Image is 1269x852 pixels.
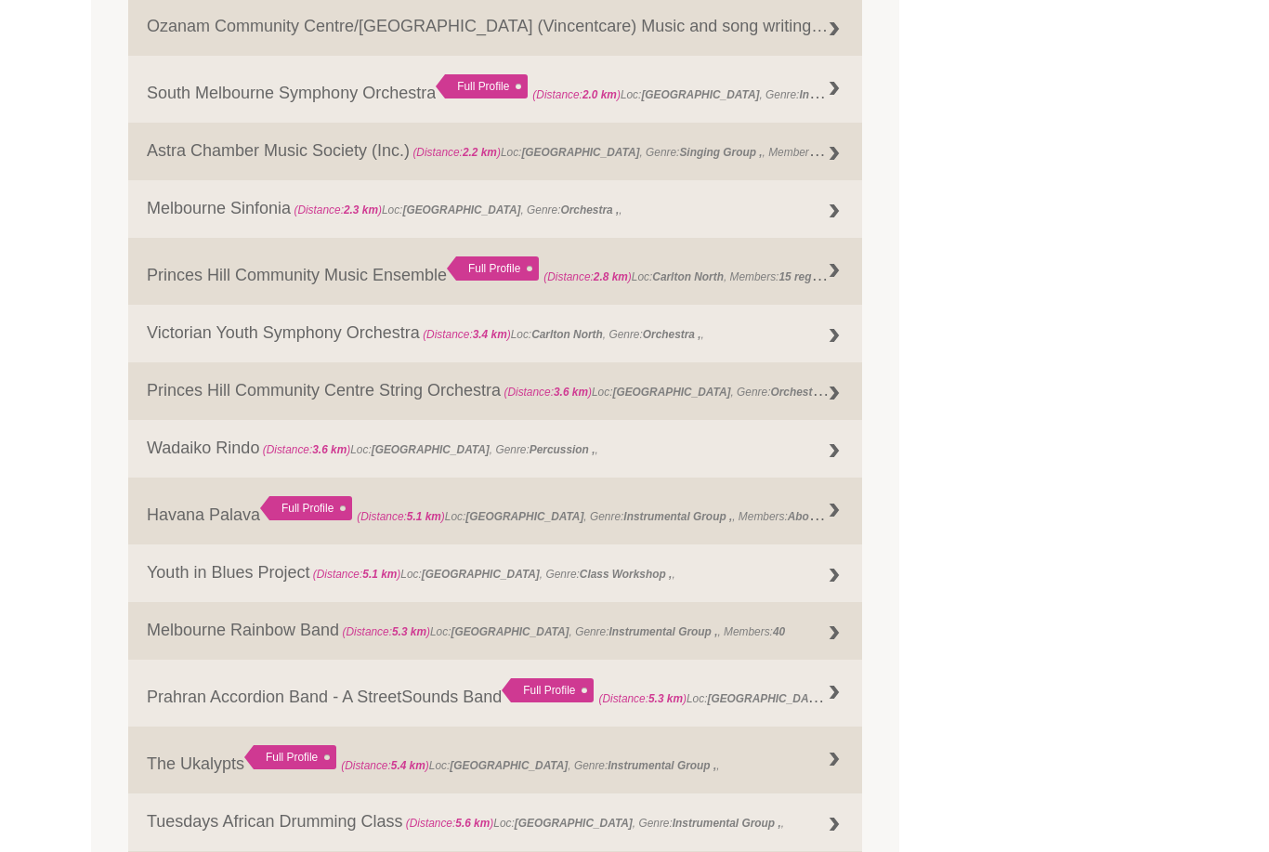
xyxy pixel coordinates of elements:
span: (Distance: ) [598,693,687,706]
a: Youth in Blues Project (Distance:5.1 km)Loc:[GEOGRAPHIC_DATA], Genre:Class Workshop ,, [128,545,862,603]
a: Princes Hill Community Music Ensemble Full Profile (Distance:2.8 km)Loc:Carlton North, Members:15... [128,239,862,306]
strong: 5.1 km [407,511,441,524]
strong: [GEOGRAPHIC_DATA] [515,818,633,831]
strong: [GEOGRAPHIC_DATA] [422,569,540,582]
a: Prahran Accordion Band - A StreetSounds Band Full Profile (Distance:5.3 km)Loc:[GEOGRAPHIC_DATA],... [128,661,862,727]
strong: Orchestra , [643,329,701,342]
strong: Orchestra , [560,204,619,217]
span: (Distance: ) [313,569,401,582]
strong: [GEOGRAPHIC_DATA] [612,387,730,400]
strong: [GEOGRAPHIC_DATA] [707,688,825,707]
strong: 2.8 km [594,271,628,284]
strong: [GEOGRAPHIC_DATA] [450,760,568,773]
strong: 5.1 km [362,569,397,582]
strong: Orchestra , [770,382,829,400]
strong: Instrumental Group , [673,818,781,831]
strong: Instrumental Group , [608,760,716,773]
strong: 5.3 km [392,626,426,639]
strong: [GEOGRAPHIC_DATA] [641,89,759,102]
a: Victorian Youth Symphony Orchestra (Distance:3.4 km)Loc:Carlton North, Genre:Orchestra ,, [128,306,862,363]
span: (Distance: ) [504,387,592,400]
a: South Melbourne Symphony Orchestra Full Profile (Distance:2.0 km)Loc:[GEOGRAPHIC_DATA], Genre:Ins... [128,57,862,124]
span: (Distance: ) [342,626,430,639]
strong: 2.2 km [463,147,497,160]
strong: 5.4 km [391,760,425,773]
span: (Distance: ) [341,760,429,773]
strong: Instrumental Group , [609,626,718,639]
a: Wadaiko Rindo (Distance:3.6 km)Loc:[GEOGRAPHIC_DATA], Genre:Percussion ,, [128,421,862,478]
a: Melbourne Sinfonia (Distance:2.3 km)Loc:[GEOGRAPHIC_DATA], Genre:Orchestra ,, [128,181,862,239]
span: Loc: , Genre: , Members: [598,688,1041,707]
span: (Distance: ) [357,511,445,524]
strong: [GEOGRAPHIC_DATA] [372,444,490,457]
span: (Distance: ) [543,271,632,284]
span: Loc: , Genre: , [259,444,597,457]
span: (Distance: ) [423,329,511,342]
span: (Distance: ) [406,818,494,831]
a: Havana Palava Full Profile (Distance:5.1 km)Loc:[GEOGRAPHIC_DATA], Genre:Instrumental Group ,, Me... [128,478,862,545]
strong: 2.0 km [582,89,617,102]
span: Loc: , Genre: , [309,569,674,582]
span: Loc: , Genre: , Members: [410,142,916,161]
a: Princes Hill Community Centre String Orchestra (Distance:3.6 km)Loc:[GEOGRAPHIC_DATA], Genre:Orch... [128,363,862,421]
span: Loc: , Genre: , Members: [339,626,785,639]
span: Loc: , Genre: , Members: [357,506,834,525]
span: Loc: , Genre: , [420,329,704,342]
strong: Percussion , [530,444,595,457]
div: Full Profile [260,497,352,521]
strong: [GEOGRAPHIC_DATA] [465,511,583,524]
strong: Class Workshop , [580,569,673,582]
strong: Instrumental Group , [623,511,732,524]
strong: 2.3 km [344,204,378,217]
div: Full Profile [244,746,336,770]
a: Astra Chamber Music Society (Inc.) (Distance:2.2 km)Loc:[GEOGRAPHIC_DATA], Genre:Singing Group ,,... [128,124,862,181]
strong: 3.6 km [312,444,347,457]
span: (Distance: ) [263,444,351,457]
div: Full Profile [502,679,594,703]
span: Loc: , Genre: , [501,382,831,400]
strong: [GEOGRAPHIC_DATA] [521,147,639,160]
a: The Ukalypts Full Profile (Distance:5.4 km)Loc:[GEOGRAPHIC_DATA], Genre:Instrumental Group ,, [128,727,862,794]
span: Loc: , Genre: , [341,760,719,773]
strong: [GEOGRAPHIC_DATA] [402,204,520,217]
strong: About 18 [788,506,835,525]
strong: 40 [773,626,785,639]
strong: [GEOGRAPHIC_DATA] [451,626,569,639]
strong: 5.3 km [648,693,683,706]
strong: Carlton North [531,329,603,342]
span: Loc: , Genre: , [402,818,784,831]
span: Loc: , Genre: , [291,204,621,217]
a: Melbourne Rainbow Band (Distance:5.3 km)Loc:[GEOGRAPHIC_DATA], Genre:Instrumental Group ,, Member... [128,603,862,661]
span: (Distance: ) [412,147,501,160]
div: Full Profile [447,257,539,282]
span: Loc: , Members: [543,267,838,285]
strong: 3.6 km [554,387,588,400]
span: (Distance: ) [532,89,621,102]
strong: Singing Group , [679,147,762,160]
strong: Carlton North [652,271,724,284]
strong: 3.4 km [473,329,507,342]
span: Loc: , Genre: , [532,85,910,103]
strong: Instrumental Group , [799,85,908,103]
strong: 15 regulars [778,267,837,285]
a: Tuesdays African Drumming Class (Distance:5.6 km)Loc:[GEOGRAPHIC_DATA], Genre:Instrumental Group ,, [128,794,862,852]
strong: 5.6 km [455,818,490,831]
div: Full Profile [436,75,528,99]
span: (Distance: ) [294,204,382,217]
